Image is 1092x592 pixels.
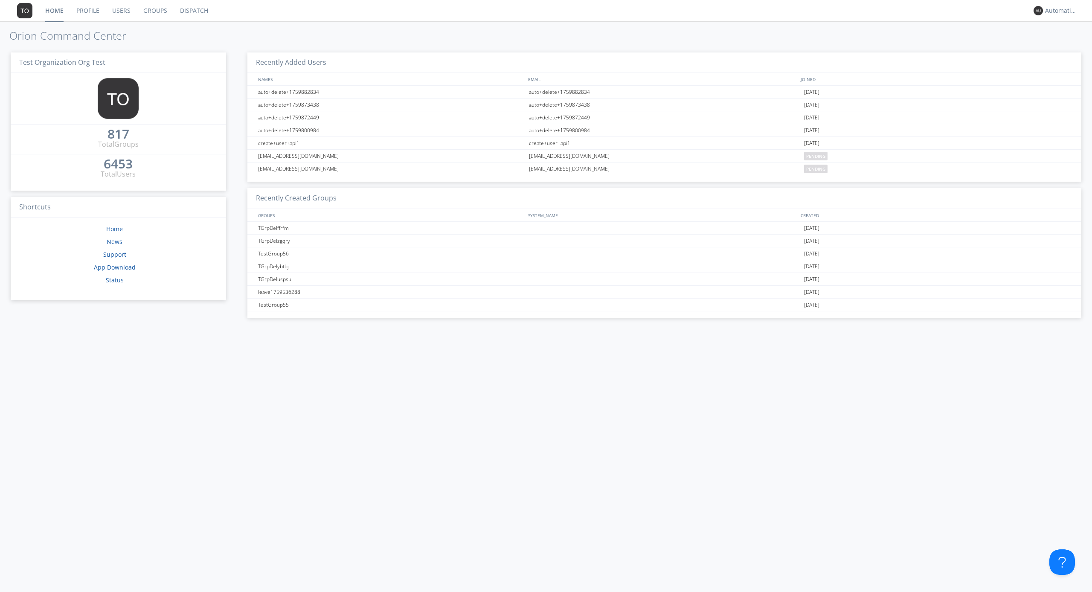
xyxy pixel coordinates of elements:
[804,111,819,124] span: [DATE]
[104,160,133,169] a: 6453
[804,124,819,137] span: [DATE]
[256,124,527,136] div: auto+delete+1759800984
[247,299,1081,311] a: TestGroup55[DATE]
[804,222,819,235] span: [DATE]
[804,165,828,173] span: pending
[804,137,819,150] span: [DATE]
[256,222,527,234] div: TGrpDelffrfm
[94,263,136,271] a: App Download
[106,276,124,284] a: Status
[256,209,524,221] div: GROUPS
[107,238,122,246] a: News
[107,130,129,138] div: 817
[256,137,527,149] div: create+user+api1
[799,209,1073,221] div: CREATED
[256,260,527,273] div: TGrpDelybtbj
[247,273,1081,286] a: TGrpDeluspsu[DATE]
[247,260,1081,273] a: TGrpDelybtbj[DATE]
[527,124,802,136] div: auto+delete+1759800984
[247,163,1081,175] a: [EMAIL_ADDRESS][DOMAIN_NAME][EMAIL_ADDRESS][DOMAIN_NAME]pending
[804,299,819,311] span: [DATE]
[804,235,819,247] span: [DATE]
[804,247,819,260] span: [DATE]
[527,163,802,175] div: [EMAIL_ADDRESS][DOMAIN_NAME]
[247,222,1081,235] a: TGrpDelffrfm[DATE]
[106,225,123,233] a: Home
[247,188,1081,209] h3: Recently Created Groups
[1049,549,1075,575] iframe: Toggle Customer Support
[256,235,527,247] div: TGrpDelzgqry
[98,139,139,149] div: Total Groups
[526,73,799,85] div: EMAIL
[247,150,1081,163] a: [EMAIL_ADDRESS][DOMAIN_NAME][EMAIL_ADDRESS][DOMAIN_NAME]pending
[247,52,1081,73] h3: Recently Added Users
[256,273,527,285] div: TGrpDeluspsu
[19,58,105,67] span: Test Organization Org Test
[526,209,799,221] div: SYSTEM_NAME
[804,86,819,99] span: [DATE]
[527,150,802,162] div: [EMAIL_ADDRESS][DOMAIN_NAME]
[247,99,1081,111] a: auto+delete+1759873438auto+delete+1759873438[DATE]
[11,197,226,218] h3: Shortcuts
[804,152,828,160] span: pending
[17,3,32,18] img: 373638.png
[527,111,802,124] div: auto+delete+1759872449
[247,111,1081,124] a: auto+delete+1759872449auto+delete+1759872449[DATE]
[98,78,139,119] img: 373638.png
[256,73,524,85] div: NAMES
[256,99,527,111] div: auto+delete+1759873438
[804,260,819,273] span: [DATE]
[256,111,527,124] div: auto+delete+1759872449
[247,247,1081,260] a: TestGroup56[DATE]
[256,247,527,260] div: TestGroup56
[256,286,527,298] div: leave1759536288
[799,73,1073,85] div: JOINED
[527,137,802,149] div: create+user+api1
[256,299,527,311] div: TestGroup55
[527,86,802,98] div: auto+delete+1759882834
[1045,6,1077,15] div: Automation+0004
[107,130,129,139] a: 817
[527,99,802,111] div: auto+delete+1759873438
[256,86,527,98] div: auto+delete+1759882834
[804,273,819,286] span: [DATE]
[804,286,819,299] span: [DATE]
[256,150,527,162] div: [EMAIL_ADDRESS][DOMAIN_NAME]
[247,235,1081,247] a: TGrpDelzgqry[DATE]
[101,169,136,179] div: Total Users
[103,250,126,258] a: Support
[247,124,1081,137] a: auto+delete+1759800984auto+delete+1759800984[DATE]
[247,286,1081,299] a: leave1759536288[DATE]
[247,86,1081,99] a: auto+delete+1759882834auto+delete+1759882834[DATE]
[804,99,819,111] span: [DATE]
[1034,6,1043,15] img: 373638.png
[104,160,133,168] div: 6453
[247,137,1081,150] a: create+user+api1create+user+api1[DATE]
[256,163,527,175] div: [EMAIL_ADDRESS][DOMAIN_NAME]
